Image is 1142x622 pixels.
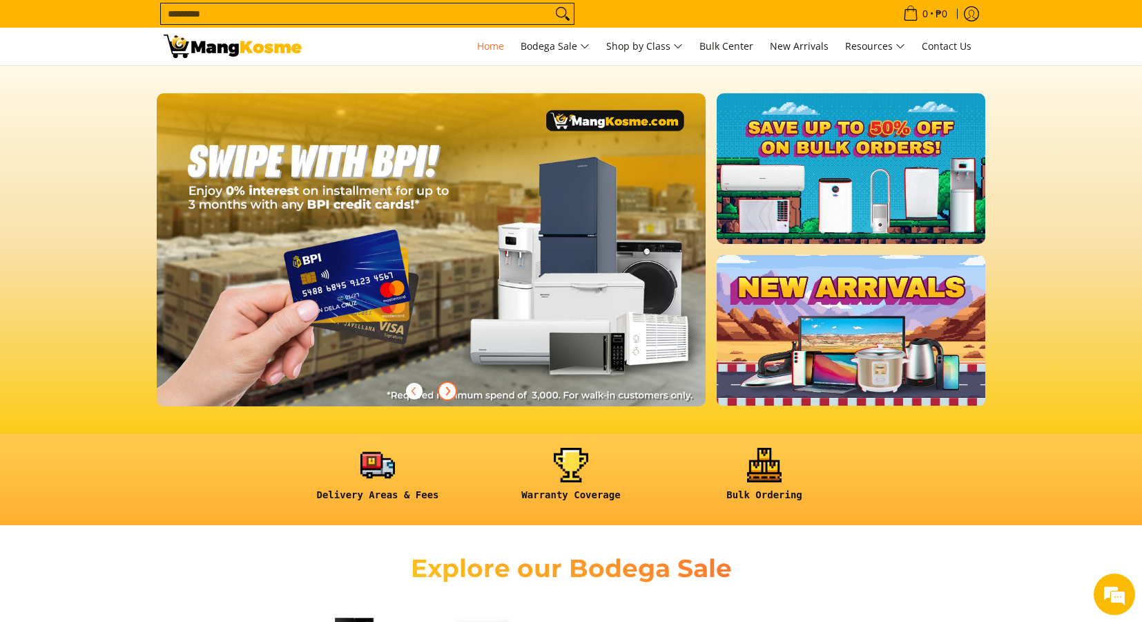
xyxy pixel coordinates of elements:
div: Chat with us now [72,77,232,95]
span: Bulk Center [699,39,753,53]
span: Shop by Class [606,38,683,55]
button: Search [552,3,574,24]
a: Bodega Sale [514,28,597,65]
a: Shop by Class [599,28,690,65]
a: <h6><strong>Bulk Ordering</strong></h6> [675,448,854,512]
span: 0 [920,9,930,19]
a: Bulk Center [693,28,760,65]
a: <h6><strong>Warranty Coverage</strong></h6> [481,448,661,512]
a: New Arrivals [763,28,835,65]
button: Next [432,376,463,406]
span: Home [477,39,504,53]
img: Mang Kosme: Your Home Appliances Warehouse Sale Partner! [164,35,302,58]
a: Home [470,28,511,65]
div: Minimize live chat window [226,7,260,40]
span: We're online! [80,174,191,314]
span: Contact Us [922,39,971,53]
textarea: Type your message and hit 'Enter' [7,377,263,426]
nav: Main Menu [316,28,978,65]
img: 010725 mk credit card web banner rev v2 [151,90,711,409]
span: New Arrivals [770,39,829,53]
span: ₱0 [933,9,949,19]
a: Contact Us [915,28,978,65]
span: • [899,6,951,21]
a: <h6><strong>Delivery Areas & Fees</strong></h6> [288,448,467,512]
a: Resources [838,28,912,65]
span: Bodega Sale [521,38,590,55]
span: Resources [845,38,905,55]
button: Previous [399,376,429,406]
h2: Explore our Bodega Sale [371,553,771,584]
